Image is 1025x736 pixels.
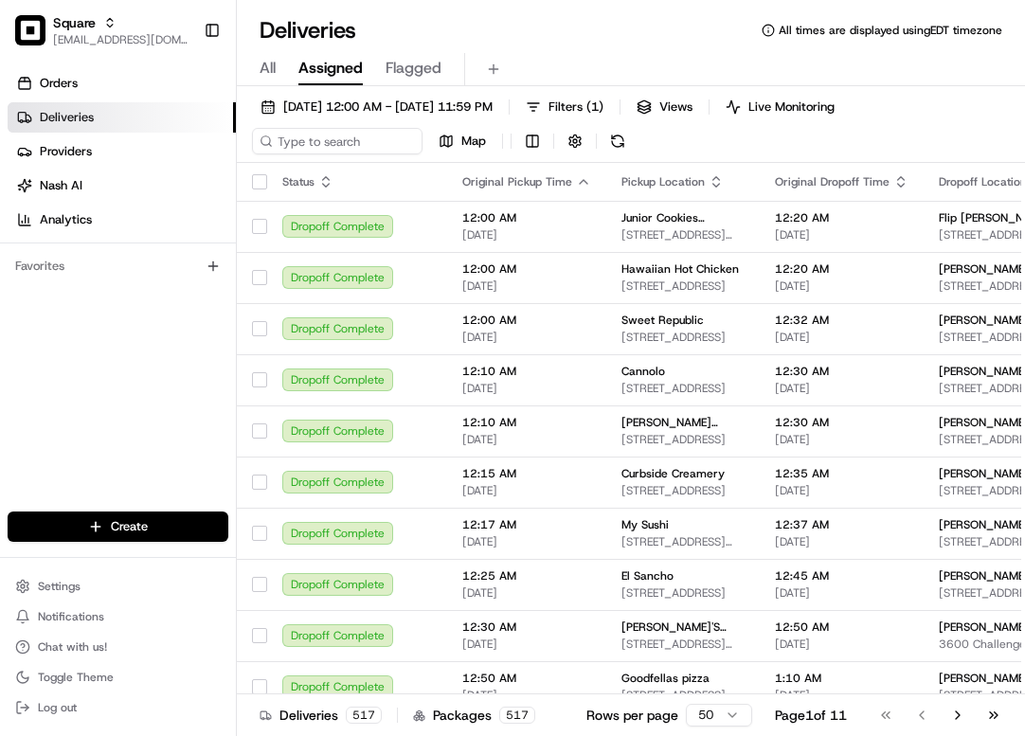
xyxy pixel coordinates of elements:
[15,15,45,45] img: Square
[775,619,908,635] span: 12:50 AM
[775,313,908,328] span: 12:32 AM
[621,330,745,345] span: [STREET_ADDRESS]
[775,432,908,447] span: [DATE]
[298,57,363,80] span: Assigned
[462,671,591,686] span: 12:50 AM
[40,177,82,194] span: Nash AI
[775,585,908,601] span: [DATE]
[283,99,493,116] span: [DATE] 12:00 AM - [DATE] 11:59 PM
[621,517,669,532] span: My Sushi
[775,706,847,725] div: Page 1 of 11
[8,68,236,99] a: Orders
[499,707,535,724] div: 517
[621,568,674,583] span: El Sancho
[628,94,701,120] button: Views
[621,585,745,601] span: [STREET_ADDRESS]
[462,381,591,396] span: [DATE]
[111,518,148,535] span: Create
[548,99,603,116] span: Filters
[462,568,591,583] span: 12:25 AM
[621,637,745,652] span: [STREET_ADDRESS][PERSON_NAME]
[775,637,908,652] span: [DATE]
[413,706,535,725] div: Packages
[462,364,591,379] span: 12:10 AM
[462,261,591,277] span: 12:00 AM
[462,585,591,601] span: [DATE]
[8,8,196,53] button: SquareSquare[EMAIL_ADDRESS][DOMAIN_NAME]
[775,364,908,379] span: 12:30 AM
[386,57,441,80] span: Flagged
[775,330,908,345] span: [DATE]
[462,174,572,189] span: Original Pickup Time
[40,211,92,228] span: Analytics
[8,634,228,660] button: Chat with us!
[8,694,228,721] button: Log out
[8,102,236,133] a: Deliveries
[621,466,725,481] span: Curbside Creamery
[8,205,236,235] a: Analytics
[775,568,908,583] span: 12:45 AM
[621,415,745,430] span: [PERSON_NAME] Indian Kitchen
[40,143,92,160] span: Providers
[8,171,236,201] a: Nash AI
[462,688,591,703] span: [DATE]
[8,573,228,600] button: Settings
[53,32,189,47] button: [EMAIL_ADDRESS][DOMAIN_NAME]
[604,128,631,154] button: Refresh
[252,128,423,154] input: Type to search
[717,94,843,120] button: Live Monitoring
[775,688,908,703] span: [DATE]
[775,466,908,481] span: 12:35 AM
[8,664,228,691] button: Toggle Theme
[621,174,705,189] span: Pickup Location
[775,517,908,532] span: 12:37 AM
[260,15,356,45] h1: Deliveries
[775,261,908,277] span: 12:20 AM
[462,637,591,652] span: [DATE]
[462,534,591,549] span: [DATE]
[8,512,228,542] button: Create
[517,94,612,120] button: Filters(1)
[586,706,678,725] p: Rows per page
[462,278,591,294] span: [DATE]
[775,174,890,189] span: Original Dropoff Time
[462,466,591,481] span: 12:15 AM
[461,133,486,150] span: Map
[775,671,908,686] span: 1:10 AM
[748,99,835,116] span: Live Monitoring
[260,57,276,80] span: All
[775,534,908,549] span: [DATE]
[621,534,745,549] span: [STREET_ADDRESS][PERSON_NAME]
[38,639,107,655] span: Chat with us!
[462,432,591,447] span: [DATE]
[621,381,745,396] span: [STREET_ADDRESS]
[621,261,739,277] span: Hawaiian Hot Chicken
[462,227,591,242] span: [DATE]
[779,23,1002,38] span: All times are displayed using EDT timezone
[775,381,908,396] span: [DATE]
[621,688,745,703] span: [STREET_ADDRESS][PERSON_NAME]
[462,619,591,635] span: 12:30 AM
[775,278,908,294] span: [DATE]
[462,313,591,328] span: 12:00 AM
[621,313,704,328] span: Sweet Republic
[621,210,745,225] span: Junior Cookies ([GEOGRAPHIC_DATA])
[38,670,114,685] span: Toggle Theme
[430,128,495,154] button: Map
[462,415,591,430] span: 12:10 AM
[38,700,77,715] span: Log out
[621,619,745,635] span: [PERSON_NAME]'S BITES
[252,94,501,120] button: [DATE] 12:00 AM - [DATE] 11:59 PM
[346,707,382,724] div: 517
[621,364,665,379] span: Cannolo
[260,706,382,725] div: Deliveries
[621,671,710,686] span: Goodfellas pizza
[621,227,745,242] span: [STREET_ADDRESS][PERSON_NAME]
[38,579,81,594] span: Settings
[621,432,745,447] span: [STREET_ADDRESS]
[775,415,908,430] span: 12:30 AM
[775,210,908,225] span: 12:20 AM
[53,13,96,32] button: Square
